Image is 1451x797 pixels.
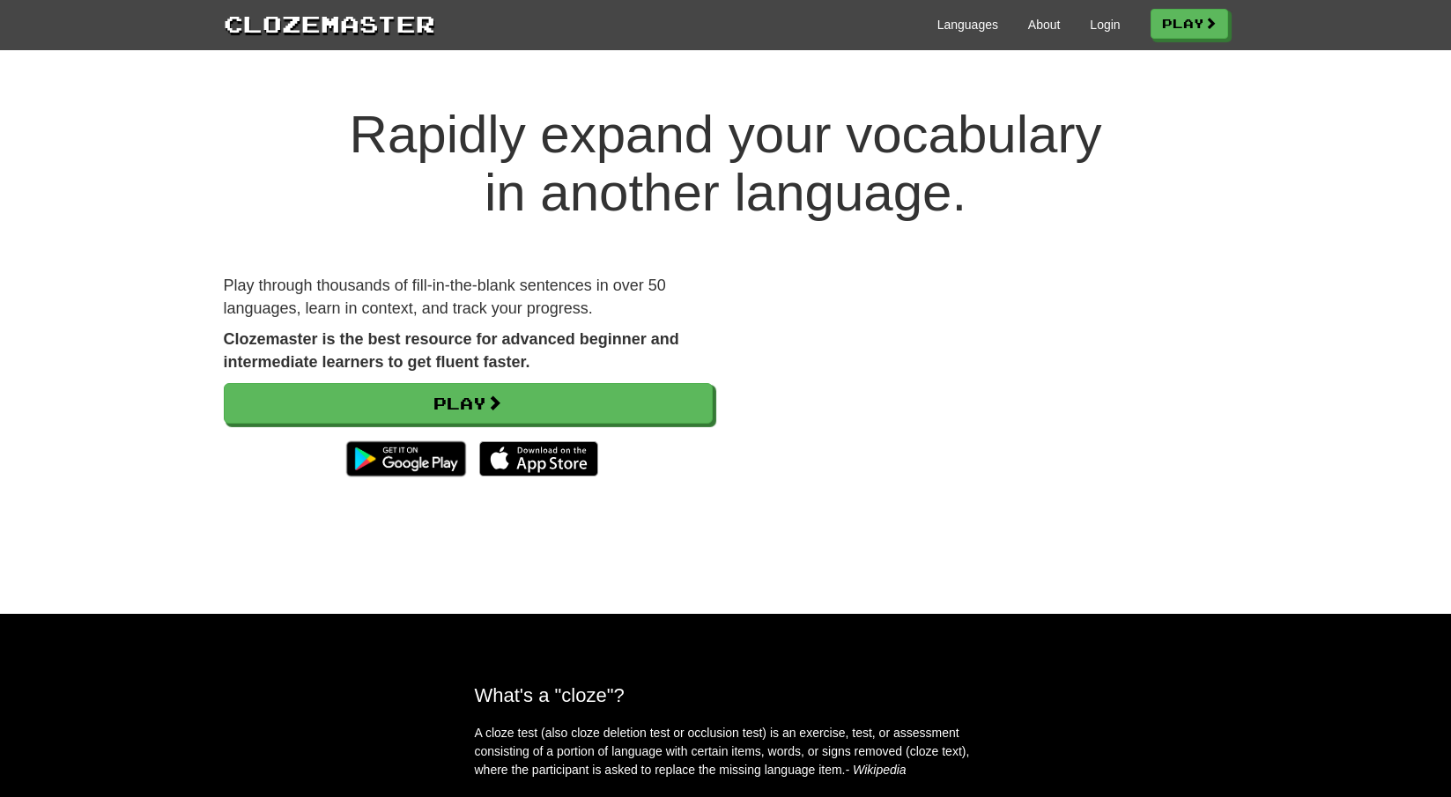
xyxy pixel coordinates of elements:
a: Play [1151,9,1228,39]
img: Download_on_the_App_Store_Badge_US-UK_135x40-25178aeef6eb6b83b96f5f2d004eda3bffbb37122de64afbaef7... [479,441,598,476]
p: Play through thousands of fill-in-the-blank sentences in over 50 languages, learn in context, and... [224,275,713,320]
a: Login [1090,16,1120,33]
a: Languages [937,16,998,33]
a: Clozemaster [224,7,435,40]
strong: Clozemaster is the best resource for advanced beginner and intermediate learners to get fluent fa... [224,330,679,371]
a: About [1028,16,1061,33]
p: A cloze test (also cloze deletion test or occlusion test) is an exercise, test, or assessment con... [475,724,977,779]
h2: What's a "cloze"? [475,684,977,706]
img: Get it on Google Play [337,432,474,485]
a: Play [224,383,713,424]
em: - Wikipedia [846,763,907,777]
